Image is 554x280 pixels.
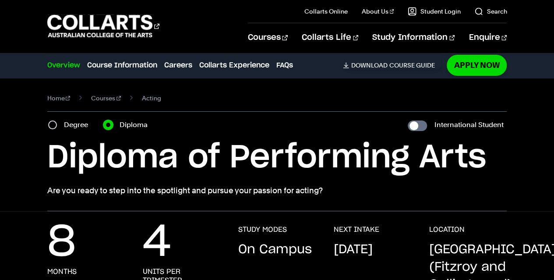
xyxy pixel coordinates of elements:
a: About Us [362,7,394,16]
h3: months [47,267,77,276]
p: 4 [143,225,171,260]
a: Courses [248,23,288,52]
a: Search [474,7,507,16]
a: Apply Now [447,55,507,75]
a: Student Login [408,7,460,16]
span: Download [351,61,387,69]
a: Courses [91,92,121,104]
a: Enquire [469,23,507,52]
a: Collarts Online [304,7,348,16]
h3: NEXT INTAKE [333,225,379,234]
a: Collarts Life [302,23,358,52]
div: Go to homepage [47,14,159,39]
h3: LOCATION [429,225,464,234]
label: International Student [434,119,503,131]
a: Careers [164,60,192,71]
label: Diploma [120,119,153,131]
label: Degree [64,119,93,131]
a: Home [47,92,71,104]
a: Overview [47,60,80,71]
p: On Campus [238,241,311,259]
a: Study Information [372,23,455,52]
a: Course Information [87,60,157,71]
a: DownloadCourse Guide [343,61,441,69]
p: [DATE] [333,241,372,259]
h3: STUDY MODES [238,225,286,234]
p: Are you ready to step into the spotlight and pursue your passion for acting? [47,184,507,197]
span: Acting [142,92,161,104]
p: 8 [47,225,76,260]
a: Collarts Experience [199,60,269,71]
h1: Diploma of Performing Arts [47,138,507,177]
a: FAQs [276,60,293,71]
